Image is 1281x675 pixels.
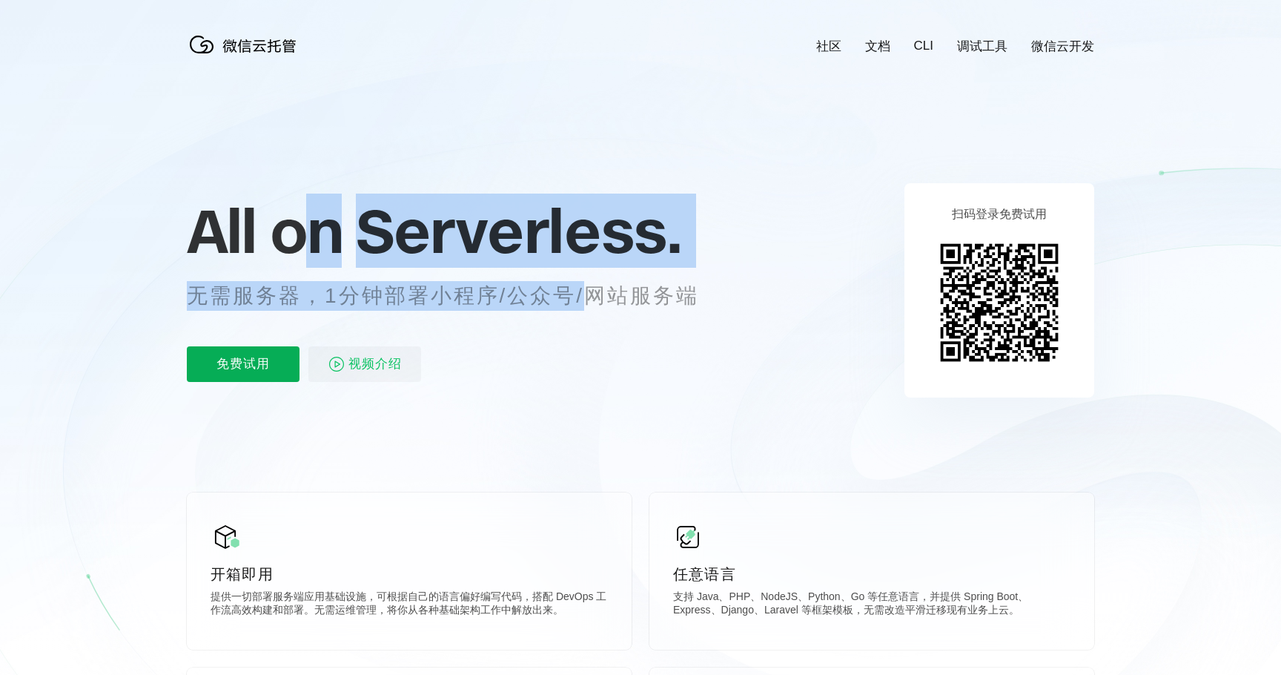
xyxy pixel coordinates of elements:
[673,590,1070,620] p: 支持 Java、PHP、NodeJS、Python、Go 等任意语言，并提供 Spring Boot、Express、Django、Laravel 等框架模板，无需改造平滑迁移现有业务上云。
[816,38,841,55] a: 社区
[348,346,402,382] span: 视频介绍
[914,39,933,53] a: CLI
[187,281,726,311] p: 无需服务器，1分钟部署小程序/公众号/网站服务端
[673,564,1070,585] p: 任意语言
[328,355,345,373] img: video_play.svg
[187,346,299,382] p: 免费试用
[356,194,681,268] span: Serverless.
[211,564,608,585] p: 开箱即用
[1031,38,1094,55] a: 微信云开发
[187,30,305,59] img: 微信云托管
[957,38,1007,55] a: 调试工具
[187,49,305,62] a: 微信云托管
[211,590,608,620] p: 提供一切部署服务端应用基础设施，可根据自己的语言偏好编写代码，搭配 DevOps 工作流高效构建和部署。无需运维管理，将你从各种基础架构工作中解放出来。
[952,207,1047,223] p: 扫码登录免费试用
[865,38,890,55] a: 文档
[187,194,342,268] span: All on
